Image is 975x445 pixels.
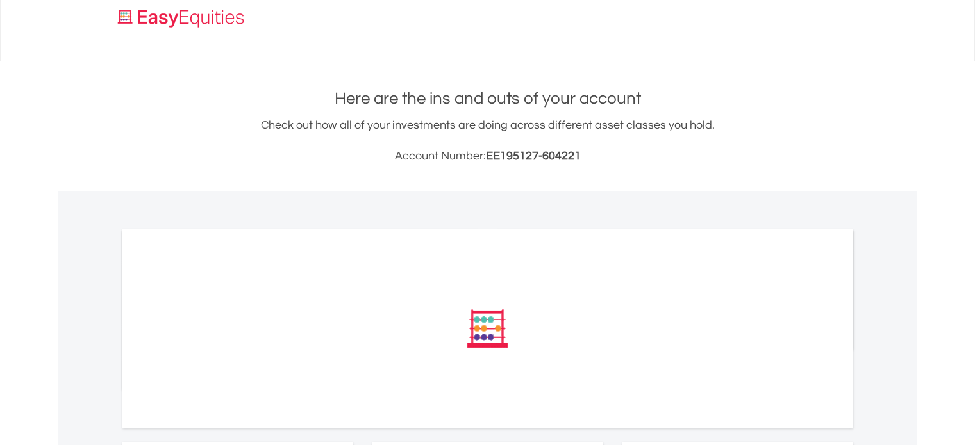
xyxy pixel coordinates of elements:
span: EE195127-604221 [486,150,581,162]
h3: Account Number: [122,147,853,165]
img: EasyEquities_Logo.png [115,8,249,29]
h1: Here are the ins and outs of your account [122,87,853,110]
a: Home page [113,3,249,29]
div: Check out how all of your investments are doing across different asset classes you hold. [122,117,853,165]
